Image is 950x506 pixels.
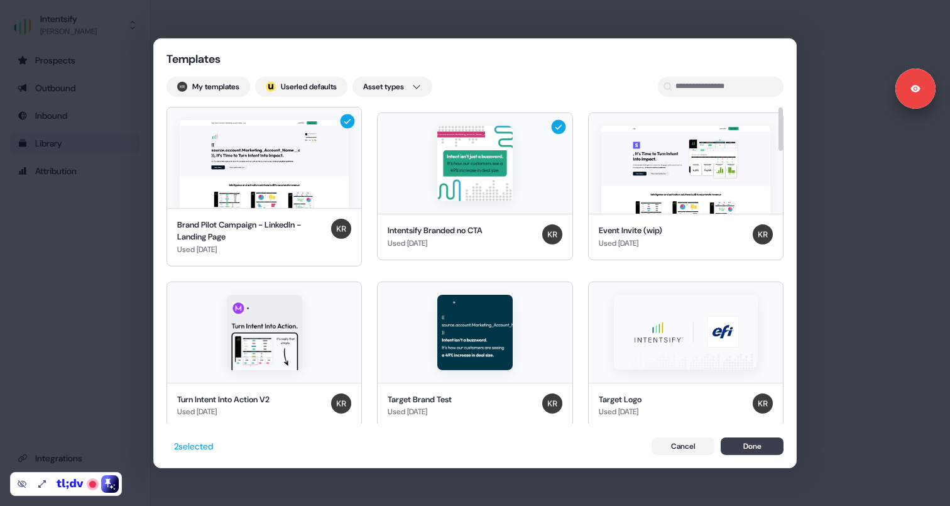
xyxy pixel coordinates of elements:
[331,393,351,413] img: Kenna
[542,224,562,245] img: Kenna
[177,405,270,418] div: Used [DATE]
[388,405,452,418] div: Used [DATE]
[599,237,662,250] div: Used [DATE]
[542,393,562,413] img: Kenna
[266,81,276,91] img: userled logo
[588,106,783,266] button: Event Invite (wip)Event Invite (wip)Used [DATE]Kenna
[721,437,783,455] button: Done
[167,51,292,66] div: Templates
[255,76,347,96] button: userled logo;Userled defaults
[177,393,270,405] div: Turn Intent Into Action V2
[652,437,714,455] button: Cancel
[377,106,572,266] button: Intentsify Branded no CTAIntentsify Branded no CTAUsed [DATE]Kenna
[614,294,758,370] img: Target Logo
[266,81,276,91] div: ;
[174,440,213,453] div: 2 selected
[167,436,221,456] button: 2selected
[388,224,483,237] div: Intentsify Branded no CTA
[177,81,187,91] img: Kenna
[167,106,362,266] button: Brand Pilot Campaign - LinkedIn - Landing PageBrand Pilot Campaign - LinkedIn - Landing PageUsed ...
[599,224,662,237] div: Event Invite (wip)
[437,126,513,201] img: Intentsify Branded no CTA
[437,294,513,370] img: Target Brand Test
[388,393,452,405] div: Target Brand Test
[753,393,773,413] img: Kenna
[388,237,483,250] div: Used [DATE]
[331,218,351,238] img: Kenna
[588,281,783,429] button: Target LogoTarget LogoUsed [DATE]Kenna
[753,224,773,245] img: Kenna
[601,126,770,214] img: Event Invite (wip)
[180,119,349,207] img: Brand Pilot Campaign - LinkedIn - Landing Page
[227,294,302,370] img: Turn Intent Into Action V2
[377,281,572,429] button: Target Brand TestTarget Brand TestUsed [DATE]Kenna
[599,405,642,418] div: Used [DATE]
[599,393,642,405] div: Target Logo
[167,76,250,96] button: My templates
[177,218,326,243] div: Brand Pilot Campaign - LinkedIn - Landing Page
[177,243,326,255] div: Used [DATE]
[167,281,362,429] button: Turn Intent Into Action V2Turn Intent Into Action V2Used [DATE]Kenna
[352,76,432,96] button: Asset types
